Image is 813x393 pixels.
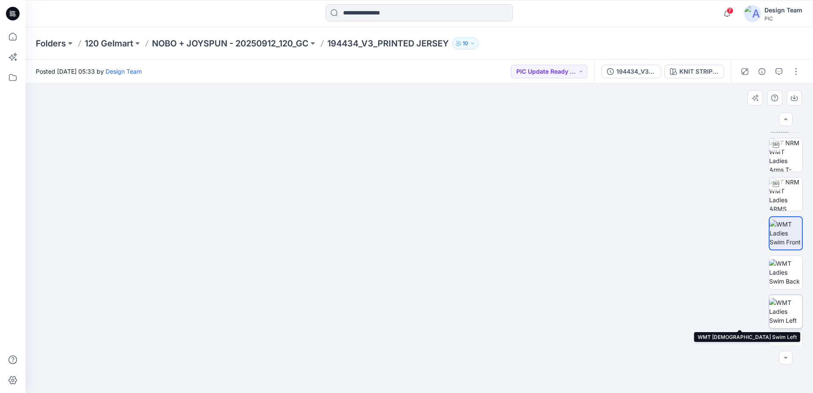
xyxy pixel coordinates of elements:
[36,37,66,49] a: Folders
[769,259,802,286] img: WMT Ladies Swim Back
[106,68,142,75] a: Design Team
[764,5,802,15] div: Design Team
[769,298,802,325] img: WMT Ladies Swim Left
[755,65,769,78] button: Details
[601,65,661,78] button: 194434_V3_PRINTED JERSEY
[616,67,656,76] div: 194434_V3_PRINTED JERSEY
[463,39,468,48] p: 10
[769,138,802,172] img: TT NRM WMT Ladies Arms T-POSE
[727,7,733,14] span: 7
[679,67,719,76] div: KNIT STRIPE_PLUM CANDY
[452,37,479,49] button: 10
[769,334,802,367] img: NRM FT Ladies Swim BTM Render
[152,37,309,49] a: NOBO + JOYSPUN - 20250912_120_GC
[744,5,761,22] img: avatar
[664,65,724,78] button: KNIT STRIPE_PLUM CANDY
[769,178,802,211] img: TT NRM WMT Ladies ARMS DOWN
[36,67,142,76] span: Posted [DATE] 05:33 by
[764,15,802,22] div: PIC
[770,220,802,247] img: WMT Ladies Swim Front
[327,37,449,49] p: 194434_V3_PRINTED JERSEY
[85,37,133,49] a: 120 Gelmart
